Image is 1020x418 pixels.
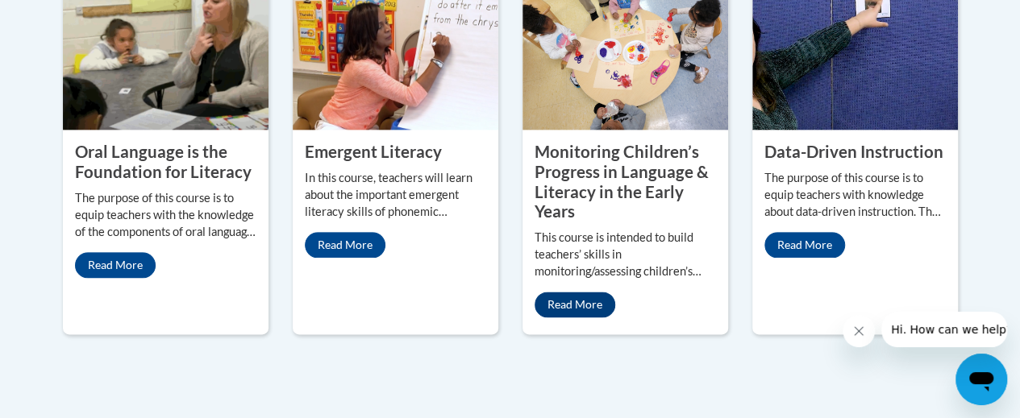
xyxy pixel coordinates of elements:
[881,312,1007,347] iframe: Message from company
[535,142,709,221] property: Monitoring Children’s Progress in Language & Literacy in the Early Years
[75,142,252,181] property: Oral Language is the Foundation for Literacy
[305,142,442,161] property: Emergent Literacy
[535,230,716,280] p: This course is intended to build teachers’ skills in monitoring/assessing children’s developmenta...
[75,252,156,278] a: Read More
[535,292,615,317] a: Read More
[764,142,943,161] property: Data-Driven Instruction
[305,232,385,258] a: Read More
[764,232,845,258] a: Read More
[955,354,1007,405] iframe: Button to launch messaging window
[305,170,486,221] p: In this course, teachers will learn about the important emergent literacy skills of phonemic awar...
[843,315,875,347] iframe: Close message
[764,170,946,221] p: The purpose of this course is to equip teachers with knowledge about data-driven instruction. The...
[75,190,256,241] p: The purpose of this course is to equip teachers with the knowledge of the components of oral lang...
[10,11,131,24] span: Hi. How can we help?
